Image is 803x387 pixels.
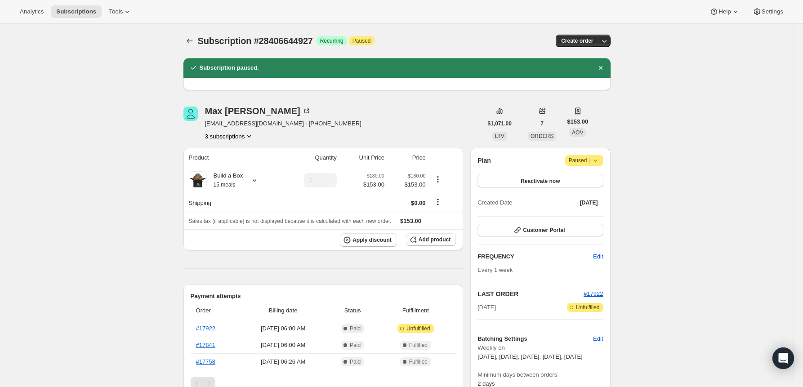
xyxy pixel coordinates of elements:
h6: Batching Settings [477,334,593,343]
span: Customer Portal [523,227,565,234]
button: $1,071.00 [482,117,517,130]
span: Minimum days between orders [477,370,603,379]
span: Fulfilled [409,358,428,365]
span: Settings [762,8,783,15]
span: [DATE] · 06:00 AM [242,324,325,333]
span: Help [718,8,731,15]
span: $153.00 [567,117,588,126]
button: Apply discount [340,233,397,247]
button: Product actions [205,132,254,141]
span: Add product [419,236,451,243]
button: Add product [406,233,456,246]
button: #17922 [584,289,603,298]
button: Create order [556,35,598,47]
h2: Plan [477,156,491,165]
h2: FREQUENCY [477,252,593,261]
button: 7 [535,117,549,130]
div: Max [PERSON_NAME] [205,107,311,116]
span: Edit [593,334,603,343]
button: Subscriptions [51,5,102,18]
a: #17922 [584,290,603,297]
div: Build a Box [207,171,243,189]
button: Analytics [14,5,49,18]
small: $180.00 [408,173,425,178]
span: Paid [350,325,361,332]
span: | [589,157,590,164]
button: Edit [588,249,608,264]
h2: Payment attempts [191,292,456,301]
span: Recurring [320,37,344,44]
span: LTV [495,133,504,139]
span: Reactivate now [521,178,560,185]
span: 2 days [477,380,495,387]
button: Reactivate now [477,175,603,187]
small: 15 meals [214,182,236,188]
button: Tools [103,5,137,18]
span: Tools [109,8,123,15]
span: Status [330,306,375,315]
span: [DATE] · 06:26 AM [242,357,325,366]
span: Unfulfilled [406,325,430,332]
a: #17922 [196,325,215,332]
span: AOV [572,129,583,136]
span: Create order [561,37,593,44]
span: Edit [593,252,603,261]
span: Billing date [242,306,325,315]
span: Sales tax (if applicable) is not displayed because it is calculated with each new order. [189,218,392,224]
button: Shipping actions [431,197,445,207]
span: Fulfilled [409,342,428,349]
span: Unfulfilled [576,304,600,311]
th: Price [387,148,428,168]
span: [DATE], [DATE], [DATE], [DATE], [DATE] [477,353,583,360]
span: Apply discount [352,236,392,244]
small: $180.00 [367,173,384,178]
th: Unit Price [339,148,387,168]
th: Shipping [183,193,280,213]
th: Quantity [280,148,339,168]
span: Paid [350,342,361,349]
a: #17841 [196,342,215,348]
span: Paused [352,37,371,44]
button: Dismiss notification [594,62,607,74]
span: [DATE] [477,303,496,312]
span: Paid [350,358,361,365]
button: Subscriptions [183,35,196,47]
span: $153.00 [363,180,384,189]
span: Every 1 week [477,267,513,273]
th: Order [191,301,239,320]
button: Edit [588,332,608,346]
span: Fulfillment [380,306,451,315]
span: $0.00 [411,200,426,206]
span: Subscription #28406644927 [198,36,313,46]
span: [EMAIL_ADDRESS][DOMAIN_NAME] · [PHONE_NUMBER] [205,119,361,128]
span: 7 [540,120,544,127]
span: Analytics [20,8,44,15]
span: Subscriptions [56,8,96,15]
th: Product [183,148,280,168]
span: Created Date [477,198,512,207]
span: $153.00 [390,180,426,189]
span: [DATE] · 06:00 AM [242,341,325,350]
img: product img [189,171,207,189]
span: Paused [569,156,600,165]
span: ORDERS [531,133,553,139]
button: Help [704,5,745,18]
h2: LAST ORDER [477,289,584,298]
span: Max Peralta [183,107,198,121]
a: #17758 [196,358,215,365]
button: Settings [747,5,789,18]
h2: Subscription paused. [200,63,259,72]
button: Product actions [431,174,445,184]
span: [DATE] [580,199,598,206]
button: Customer Portal [477,224,603,236]
span: $1,071.00 [488,120,512,127]
span: $153.00 [400,218,421,224]
div: Open Intercom Messenger [772,347,794,369]
button: [DATE] [575,196,603,209]
span: Weekly on [477,343,603,352]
